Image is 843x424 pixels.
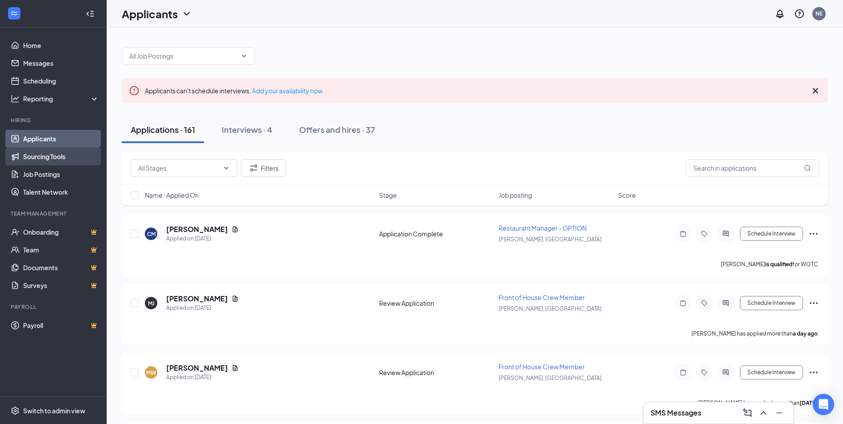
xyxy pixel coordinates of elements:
[129,51,237,61] input: All Job Postings
[678,230,688,237] svg: Note
[721,260,819,268] p: [PERSON_NAME] for WOTC.
[499,375,602,381] span: [PERSON_NAME], [GEOGRAPHIC_DATA]
[765,261,792,268] b: is qualified
[166,234,239,243] div: Applied on [DATE]
[166,294,228,304] h5: [PERSON_NAME]
[145,87,323,95] span: Applicants can't schedule interviews.
[145,191,199,200] span: Name · Applied On
[23,316,99,334] a: PayrollCrown
[146,369,156,376] div: MW
[740,406,755,420] button: ComposeMessage
[720,369,731,376] svg: ActiveChat
[379,368,493,377] div: Review Application
[181,8,192,19] svg: ChevronDown
[23,406,85,415] div: Switch to admin view
[240,52,248,60] svg: ChevronDown
[756,406,771,420] button: ChevronUp
[740,227,803,241] button: Schedule Interview
[499,224,587,232] span: Restaurant Manager - OPTION
[720,300,731,307] svg: ActiveChat
[772,406,787,420] button: Minimize
[223,164,230,172] svg: ChevronDown
[810,85,821,96] svg: Cross
[23,259,99,276] a: DocumentsCrown
[651,408,701,418] h3: SMS Messages
[23,148,99,165] a: Sourcing Tools
[799,400,818,406] b: [DATE]
[794,8,805,19] svg: QuestionInfo
[222,124,272,135] div: Interviews · 4
[793,330,818,337] b: a day ago
[166,373,239,382] div: Applied on [DATE]
[10,9,19,18] svg: WorkstreamLogo
[138,163,219,173] input: All Stages
[232,364,239,372] svg: Document
[23,94,100,103] div: Reporting
[720,230,731,237] svg: ActiveChat
[23,72,99,90] a: Scheduling
[804,164,811,172] svg: MagnifyingGlass
[499,363,585,371] span: Front of House Crew Member
[23,183,99,201] a: Talent Network
[499,236,602,243] span: [PERSON_NAME], [GEOGRAPHIC_DATA]
[241,159,286,177] button: Filter Filters
[698,399,819,407] p: [PERSON_NAME] has applied more than .
[740,365,803,380] button: Schedule Interview
[758,408,769,418] svg: ChevronUp
[11,303,97,311] div: Payroll
[774,408,785,418] svg: Minimize
[379,229,493,238] div: Application Complete
[129,85,140,96] svg: Error
[813,394,834,415] div: Open Intercom Messenger
[686,159,819,177] input: Search in applications
[699,300,710,307] svg: Tag
[618,191,636,200] span: Score
[166,304,239,312] div: Applied on [DATE]
[678,369,688,376] svg: Note
[699,369,710,376] svg: Tag
[691,330,819,337] p: [PERSON_NAME] has applied more than .
[499,293,585,301] span: Front of House Crew Member
[775,8,785,19] svg: Notifications
[11,210,97,217] div: Team Management
[232,226,239,233] svg: Document
[11,116,97,124] div: Hiring
[379,191,397,200] span: Stage
[11,94,20,103] svg: Analysis
[23,130,99,148] a: Applicants
[699,230,710,237] svg: Tag
[499,305,602,312] span: [PERSON_NAME], [GEOGRAPHIC_DATA]
[252,87,323,95] a: Add your availability now
[23,276,99,294] a: SurveysCrown
[815,10,823,17] div: NE
[147,230,156,238] div: CM
[11,406,20,415] svg: Settings
[86,9,95,18] svg: Collapse
[122,6,178,21] h1: Applicants
[166,363,228,373] h5: [PERSON_NAME]
[23,241,99,259] a: TeamCrown
[232,295,239,302] svg: Document
[740,296,803,310] button: Schedule Interview
[148,300,155,307] div: MJ
[808,367,819,378] svg: Ellipses
[131,124,195,135] div: Applications · 161
[23,36,99,54] a: Home
[808,298,819,308] svg: Ellipses
[299,124,375,135] div: Offers and hires · 37
[23,165,99,183] a: Job Postings
[379,299,493,308] div: Review Application
[166,224,228,234] h5: [PERSON_NAME]
[23,54,99,72] a: Messages
[808,228,819,239] svg: Ellipses
[678,300,688,307] svg: Note
[248,163,259,173] svg: Filter
[742,408,753,418] svg: ComposeMessage
[499,191,532,200] span: Job posting
[23,223,99,241] a: OnboardingCrown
